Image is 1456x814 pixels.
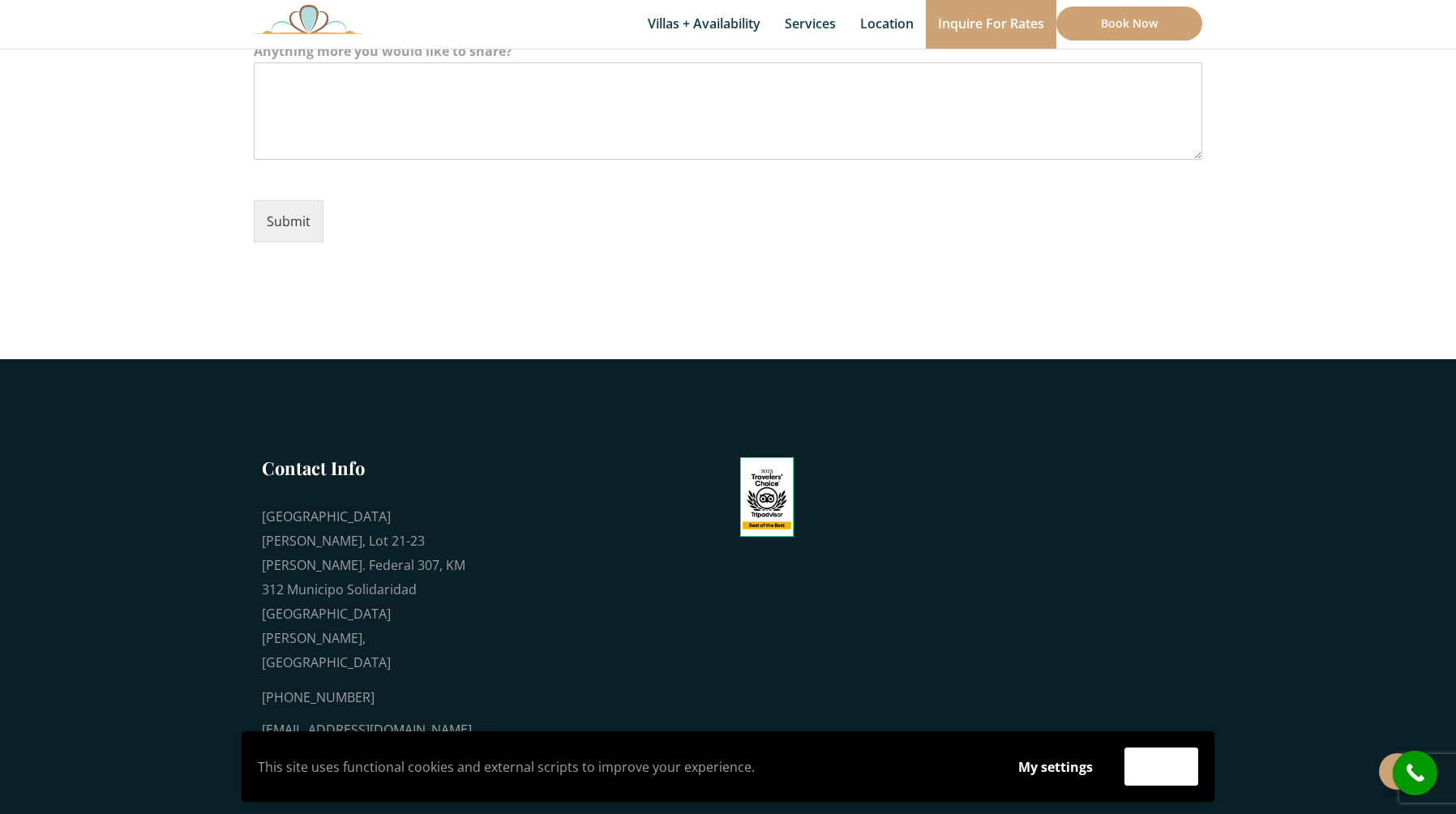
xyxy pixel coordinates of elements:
[254,43,1202,60] label: Anything more you would like to share?
[1056,6,1202,41] a: Book Now
[262,504,473,675] div: [GEOGRAPHIC_DATA][PERSON_NAME], Lot 21-23 [PERSON_NAME]. Federal 307, KM 312 Municipo Solidaridad...
[262,685,473,709] div: [PHONE_NUMBER]
[1124,748,1198,786] button: Accept
[1397,755,1433,791] i: call
[1393,751,1437,795] a: call
[1003,748,1108,786] button: My settings
[262,718,473,742] div: [EMAIL_ADDRESS][DOMAIN_NAME]
[740,457,794,537] img: Tripadvisor
[254,4,364,34] img: Awesome Logo
[258,755,987,779] p: This site uses functional cookies and external scripts to improve your experience.
[262,456,473,480] h3: Contact Info
[254,200,323,242] button: Submit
